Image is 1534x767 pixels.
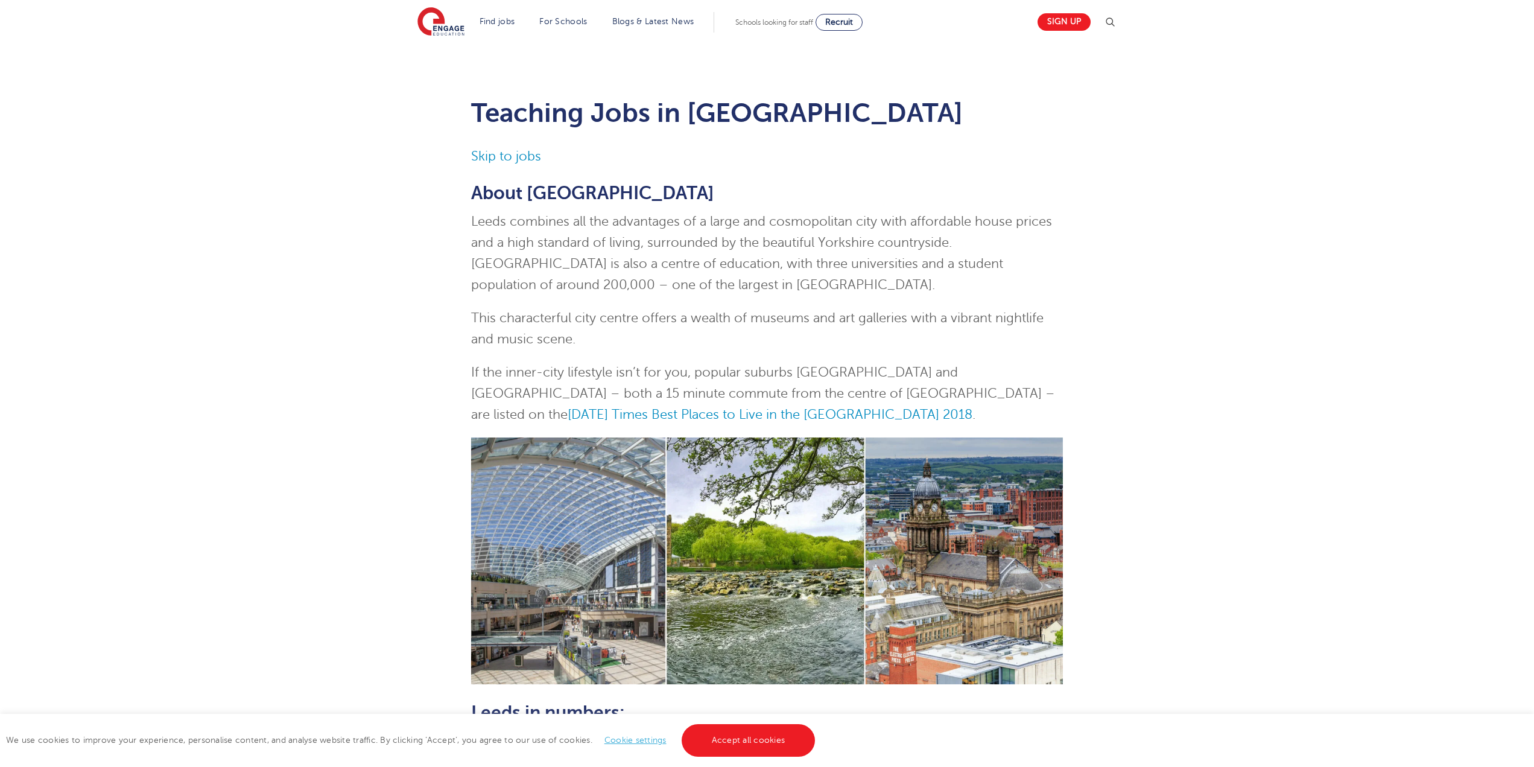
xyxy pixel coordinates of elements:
[1038,13,1091,31] a: Sign up
[568,407,972,422] a: [DATE] Times Best Places to Live in the [GEOGRAPHIC_DATA] 2018
[471,98,1063,128] h1: Teaching Jobs in [GEOGRAPHIC_DATA]
[471,365,1055,422] span: If the inner-city lifestyle isn’t for you, popular suburbs [GEOGRAPHIC_DATA] and [GEOGRAPHIC_DATA...
[471,311,1044,346] span: This characterful city centre offers a wealth of museums and art galleries with a vibrant nightli...
[471,183,714,203] span: About [GEOGRAPHIC_DATA]
[471,214,1052,292] span: Leeds combines all the advantages of a large and cosmopolitan city with affordable house prices a...
[539,17,587,26] a: For Schools
[735,18,813,27] span: Schools looking for staff
[825,18,853,27] span: Recruit
[417,7,464,37] img: Engage Education
[6,736,818,745] span: We use cookies to improve your experience, personalise content, and analyse website traffic. By c...
[471,149,541,164] a: Skip to jobs
[604,736,667,745] a: Cookie settings
[972,407,975,422] span: .
[682,724,816,757] a: Accept all cookies
[480,17,515,26] a: Find jobs
[471,702,625,723] span: Leeds in numbers:
[816,14,863,31] a: Recruit
[612,17,694,26] a: Blogs & Latest News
